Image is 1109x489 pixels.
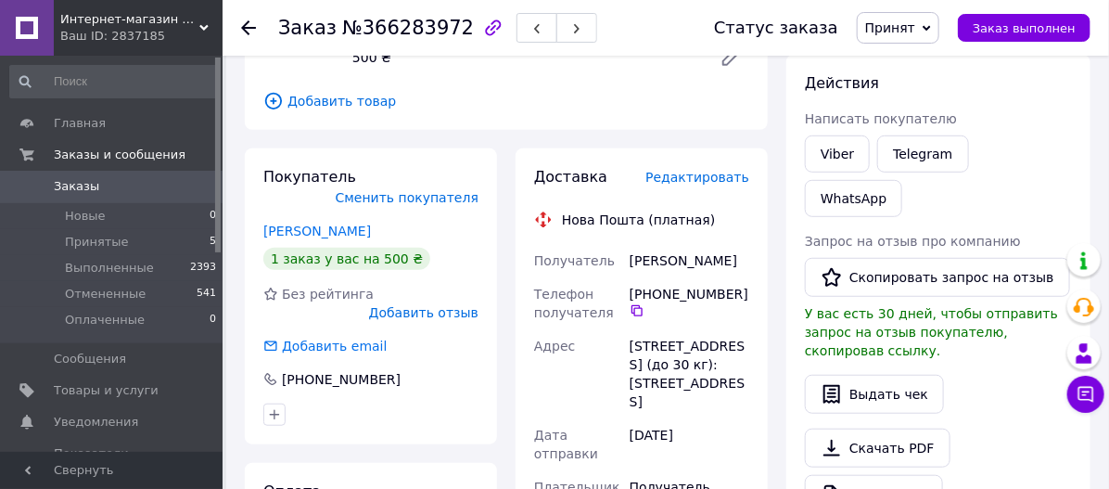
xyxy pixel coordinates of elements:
button: Чат с покупателем [1067,376,1104,413]
div: 500 ₴ [345,45,705,71]
span: Новые [65,208,106,225]
span: Доставка [534,168,607,186]
span: Оплаченные [65,312,145,328]
span: 0 [210,208,216,225]
input: Поиск [9,65,218,98]
span: 0 [210,312,216,328]
span: Уведомления [54,414,138,431]
div: [PERSON_NAME] [626,244,753,277]
span: Действия [805,74,879,92]
span: Принят [865,20,915,35]
div: [DATE] [626,418,753,470]
span: Сменить покупателя [336,190,478,205]
span: Покупатель [263,168,356,186]
a: Редактировать [712,39,749,76]
span: Выполненные [65,260,154,277]
span: 2393 [190,260,216,277]
a: [PERSON_NAME] [263,224,371,238]
button: Выдать чек [805,375,944,414]
span: Без рейтинга [282,287,374,302]
a: Telegram [877,135,968,173]
div: [PHONE_NUMBER] [280,370,402,389]
button: Заказ выполнен [958,14,1090,42]
span: Товары и услуги [54,382,159,399]
div: Вернуться назад [241,19,256,37]
span: Принятые [65,234,129,251]
div: [STREET_ADDRESS] (до 30 кг): [STREET_ADDRESS] [626,329,753,418]
div: Статус заказа [714,19,838,37]
span: Главная [54,115,106,132]
span: Заказ [278,17,337,39]
span: №366283972 [342,17,474,39]
span: Сообщения [54,351,126,367]
div: Добавить email [261,337,389,355]
a: Скачать PDF [805,429,950,468]
span: Телефон получателя [534,287,614,320]
a: WhatsApp [805,180,902,217]
span: Показатели работы компании [54,445,172,479]
span: Отмененные [65,286,146,302]
span: У вас есть 30 дней, чтобы отправить запрос на отзыв покупателю, скопировав ссылку. [805,306,1058,358]
span: Заказы [54,178,99,195]
div: 1 заказ у вас на 500 ₴ [263,248,430,270]
span: Добавить отзыв [369,305,478,320]
div: Ваш ID: 2837185 [60,28,223,45]
span: Редактировать [645,170,749,185]
span: Дата отправки [534,428,598,461]
a: Viber [805,135,870,173]
span: Написать покупателю [805,111,957,126]
span: Запрос на отзыв про компанию [805,234,1021,249]
span: 541 [197,286,216,302]
span: Интернет-магазин "proMaking" [60,11,199,28]
span: 5 [210,234,216,251]
span: Получатель [534,253,615,268]
div: Добавить email [280,337,389,355]
button: Скопировать запрос на отзыв [805,258,1070,297]
span: Адрес [534,339,575,354]
span: Добавить товар [263,91,749,111]
div: [PHONE_NUMBER] [630,285,749,318]
span: Заказ выполнен [973,21,1076,35]
span: Заказы и сообщения [54,147,185,163]
div: Нова Пошта (платная) [557,211,720,229]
